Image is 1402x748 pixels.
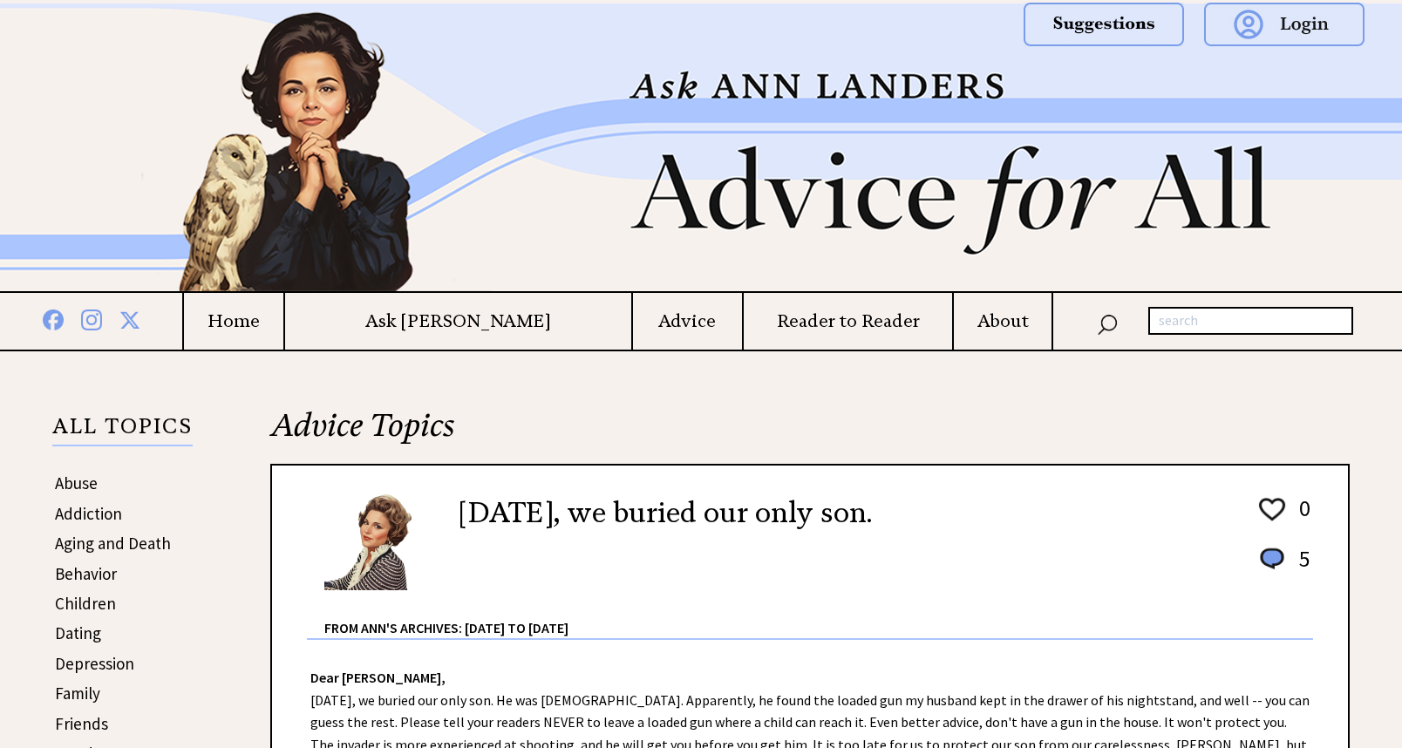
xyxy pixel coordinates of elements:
[55,683,100,704] a: Family
[55,473,98,493] a: Abuse
[1148,307,1353,335] input: search
[1256,494,1288,525] img: heart_outline%201.png
[270,405,1350,464] h2: Advice Topics
[55,503,122,524] a: Addiction
[73,3,1329,291] img: header2b_v1.png
[55,533,171,554] a: Aging and Death
[1290,493,1311,542] td: 0
[324,492,433,590] img: Ann6%20v2%20small.png
[954,310,1051,332] a: About
[43,306,64,330] img: facebook%20blue.png
[119,307,140,330] img: x%20blue.png
[1204,3,1365,46] img: login.png
[55,653,134,674] a: Depression
[55,593,116,614] a: Children
[55,713,108,734] a: Friends
[1097,310,1118,336] img: search_nav.png
[1256,545,1288,573] img: message_round%201.png
[81,306,102,330] img: instagram%20blue.png
[55,622,101,643] a: Dating
[1024,3,1184,46] img: suggestions.png
[459,492,872,534] h2: [DATE], we buried our only son.
[55,563,117,584] a: Behavior
[285,310,631,332] a: Ask [PERSON_NAME]
[1290,544,1311,590] td: 5
[310,669,446,686] strong: Dear [PERSON_NAME],
[184,310,283,332] a: Home
[633,310,742,332] a: Advice
[744,310,952,332] a: Reader to Reader
[1329,3,1337,291] img: right_new2.png
[324,592,1313,638] div: From Ann's Archives: [DATE] to [DATE]
[52,417,193,446] p: ALL TOPICS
